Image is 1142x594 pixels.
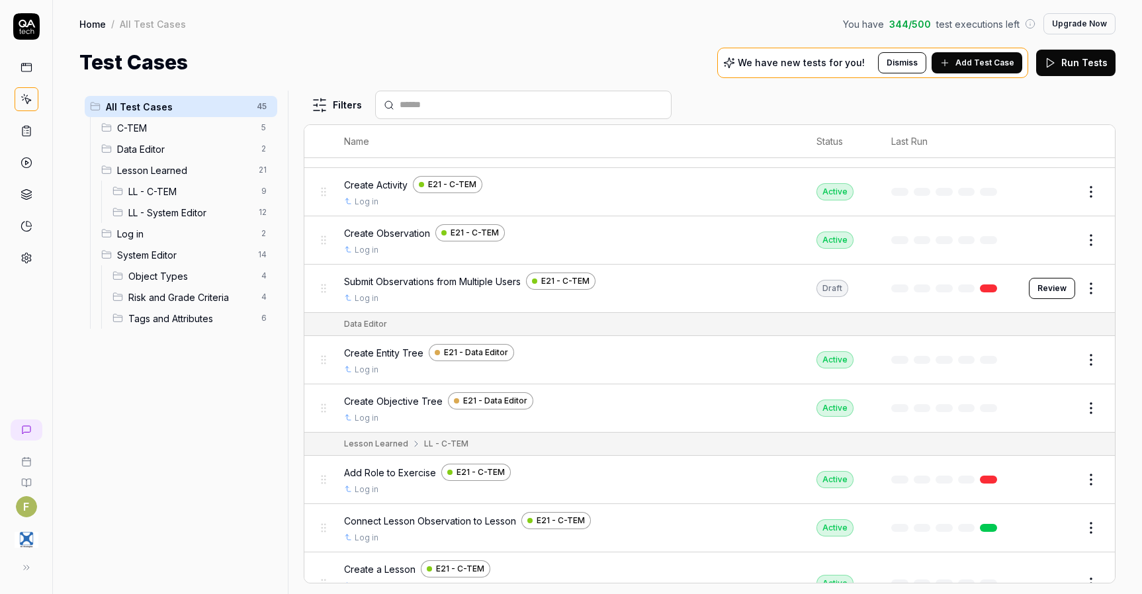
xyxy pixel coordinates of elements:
a: Log in [355,412,378,424]
h1: Test Cases [79,48,188,77]
th: Status [803,125,878,158]
a: E21 - Data Editor [429,344,514,361]
span: System Editor [117,248,250,262]
div: Drag to reorderRisk and Grade Criteria4 [107,286,277,308]
button: Filters [304,92,370,118]
div: Active [816,232,854,249]
a: E21 - C-TEM [441,464,511,481]
tr: Create ActivityE21 - C-TEMLog inActive [304,168,1115,216]
span: Create Objective Tree [344,394,443,408]
div: LL - C-TEM [424,438,468,450]
span: C-TEM [117,121,253,135]
span: E21 - C-TEM [537,515,585,527]
a: E21 - C-TEM [521,512,591,529]
span: 4 [256,268,272,284]
span: Submit Observations from Multiple Users [344,275,521,288]
button: Upgrade Now [1043,13,1116,34]
button: F [16,496,37,517]
span: Create a Lesson [344,562,416,576]
button: Add Test Case [932,52,1022,73]
a: Log in [355,244,378,256]
span: E21 - C-TEM [457,466,505,478]
span: Risk and Grade Criteria [128,290,253,304]
div: Draft [816,280,848,297]
div: Data Editor [344,318,387,330]
span: All Test Cases [106,100,249,114]
span: LL - System Editor [128,206,251,220]
span: E21 - C-TEM [436,563,484,575]
span: 9 [256,183,272,199]
span: Create Entity Tree [344,346,423,360]
th: Name [331,125,803,158]
div: All Test Cases [120,17,186,30]
span: Create Observation [344,226,430,240]
tr: Create Objective TreeE21 - Data EditorLog inActive [304,384,1115,433]
span: Lesson Learned [117,163,251,177]
span: 2 [256,226,272,241]
span: Log in [117,227,253,241]
span: E21 - C-TEM [428,179,476,191]
div: Active [816,471,854,488]
div: Drag to reorderTags and Attributes6 [107,308,277,329]
div: Drag to reorderLesson Learned21 [96,159,277,181]
div: Active [816,183,854,200]
span: 6 [256,310,272,326]
a: Log in [355,364,378,376]
img: 4C Strategies Logo [15,528,38,552]
button: Run Tests [1036,50,1116,76]
a: E21 - C-TEM [421,560,490,577]
th: Last Run [878,125,1016,158]
span: E21 - C-TEM [451,227,499,239]
div: Drag to reorderLL - System Editor12 [107,202,277,223]
span: 14 [253,247,272,263]
a: Log in [355,484,378,495]
div: Active [816,575,854,592]
a: E21 - Data Editor [448,392,533,409]
a: Log in [355,580,378,592]
span: 5 [256,120,272,136]
div: / [111,17,114,30]
span: E21 - C-TEM [541,275,590,287]
a: Book a call with us [5,446,47,467]
a: New conversation [11,419,42,441]
div: Drag to reorderObject Types4 [107,265,277,286]
a: Documentation [5,467,47,488]
span: Object Types [128,269,253,283]
div: Drag to reorderC-TEM5 [96,117,277,138]
button: Review [1029,278,1075,299]
span: LL - C-TEM [128,185,253,198]
span: Create Activity [344,178,408,192]
div: Active [816,400,854,417]
div: Drag to reorderSystem Editor14 [96,244,277,265]
tr: Connect Lesson Observation to LessonE21 - C-TEMLog inActive [304,504,1115,552]
tr: Create ObservationE21 - C-TEMLog inActive [304,216,1115,265]
span: 2 [256,141,272,157]
a: Log in [355,196,378,208]
span: 4 [256,289,272,305]
button: Dismiss [878,52,926,73]
span: 344 / 500 [889,17,931,31]
p: We have new tests for you! [738,58,865,67]
div: Active [816,519,854,536]
a: E21 - C-TEM [435,224,505,241]
span: E21 - Data Editor [444,347,508,359]
a: E21 - C-TEM [526,273,595,290]
div: Drag to reorderLog in2 [96,223,277,244]
button: 4C Strategies Logo [5,517,47,554]
span: Tags and Attributes [128,312,253,325]
span: 12 [253,204,272,220]
a: Log in [355,292,378,304]
span: Data Editor [117,142,253,156]
div: Drag to reorderLL - C-TEM9 [107,181,277,202]
span: Connect Lesson Observation to Lesson [344,514,516,528]
span: Add Role to Exercise [344,466,436,480]
span: 45 [251,99,272,114]
span: test executions left [936,17,1020,31]
span: 21 [253,162,272,178]
tr: Add Role to ExerciseE21 - C-TEMLog inActive [304,456,1115,504]
span: Add Test Case [955,57,1014,69]
a: E21 - C-TEM [413,176,482,193]
span: E21 - Data Editor [463,395,527,407]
